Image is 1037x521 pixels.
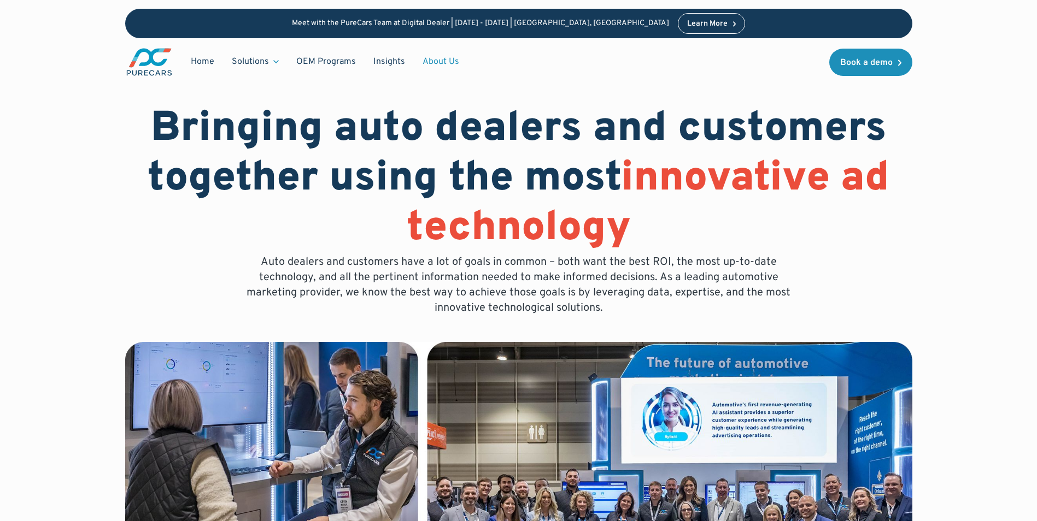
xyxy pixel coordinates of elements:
a: Home [182,51,223,72]
div: Book a demo [840,58,893,67]
span: innovative ad technology [407,153,890,255]
div: Solutions [223,51,288,72]
a: OEM Programs [288,51,365,72]
a: Book a demo [829,49,912,76]
a: main [125,47,173,77]
p: Meet with the PureCars Team at Digital Dealer | [DATE] - [DATE] | [GEOGRAPHIC_DATA], [GEOGRAPHIC_... [292,19,669,28]
p: Auto dealers and customers have a lot of goals in common – both want the best ROI, the most up-to... [239,254,799,316]
a: Insights [365,51,414,72]
a: Learn More [678,13,746,34]
img: purecars logo [125,47,173,77]
a: About Us [414,51,468,72]
h1: Bringing auto dealers and customers together using the most [125,105,912,254]
div: Solutions [232,56,269,68]
div: Learn More [687,20,728,28]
